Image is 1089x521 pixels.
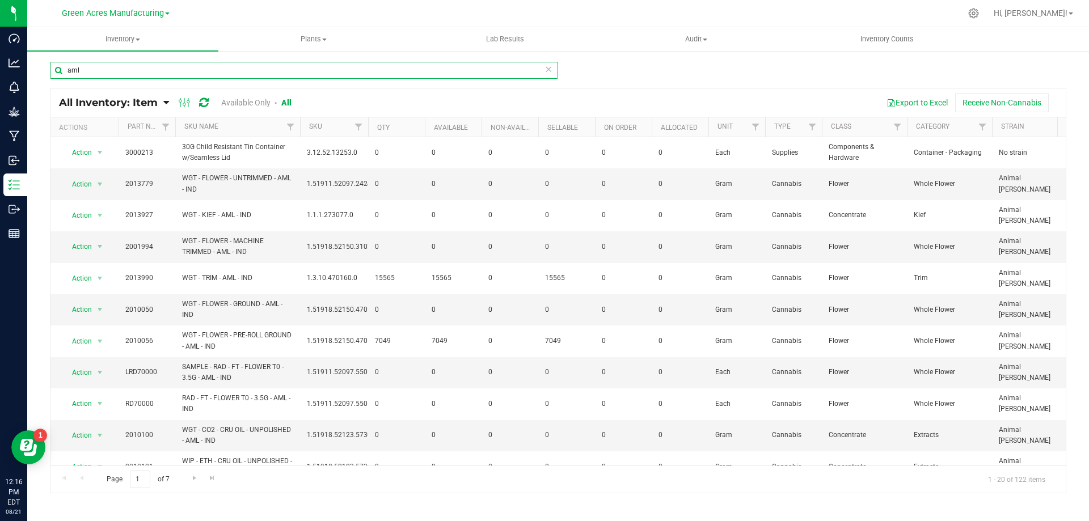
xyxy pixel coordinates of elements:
span: select [93,302,107,317]
span: 0 [659,304,702,315]
span: 0 [375,179,418,189]
span: Each [715,367,758,378]
span: Animal [PERSON_NAME] [999,173,1070,194]
span: Cannabis [772,210,815,221]
a: Filter [746,117,765,137]
span: Gram [715,242,758,252]
span: 0 [375,242,418,252]
span: Flower [829,242,900,252]
span: Cannabis [772,336,815,346]
span: 0 [488,179,531,189]
span: 1.51918.52123.573062.0 [307,461,385,472]
span: 0 [659,461,702,472]
span: Whole Flower [914,336,985,346]
span: Gram [715,336,758,346]
a: Filter [157,117,175,137]
span: 1.51918.52150.470166.0 [307,336,385,346]
span: 0 [545,147,588,158]
span: 3000213 [125,147,168,158]
span: 2010056 [125,336,168,346]
span: Animal [PERSON_NAME] [999,236,1070,257]
span: 0 [545,430,588,440]
span: 0 [602,304,645,315]
span: select [93,396,107,412]
span: select [93,459,107,475]
span: 2010050 [125,304,168,315]
iframe: Resource center [11,430,45,464]
span: Animal [PERSON_NAME] [999,299,1070,320]
span: 2001994 [125,242,168,252]
span: Cannabis [772,430,815,440]
span: Action [62,176,92,192]
inline-svg: Grow [9,106,20,117]
span: Extracts [914,461,985,472]
span: Cannabis [772,304,815,315]
span: Inventory Counts [845,34,929,44]
span: 15565 [545,273,588,283]
span: 15565 [432,273,475,283]
span: 2010121 [125,461,168,472]
span: Gram [715,430,758,440]
a: Available [434,124,468,132]
span: 7049 [375,336,418,346]
span: WGT - FLOWER - UNTRIMMED - AML - IND [182,173,293,194]
span: 3.12.52.13253.0 [307,147,361,158]
inline-svg: Inventory [9,179,20,190]
span: Concentrate [829,210,900,221]
span: 0 [545,242,588,252]
span: Action [62,207,92,223]
span: Whole Flower [914,399,985,409]
span: 0 [375,147,418,158]
span: Gram [715,461,758,472]
inline-svg: Analytics [9,57,20,69]
span: 0 [545,210,588,221]
span: Cannabis [772,367,815,378]
span: RD70000 [125,399,168,409]
span: Cannabis [772,399,815,409]
span: Flower [829,336,900,346]
span: 0 [545,461,588,472]
span: Page of 7 [97,471,179,488]
a: Audit [601,27,792,51]
span: Action [62,427,92,443]
span: Action [62,145,92,160]
span: 0 [375,430,418,440]
span: Concentrate [829,461,900,472]
a: Filter [973,117,992,137]
span: LRD70000 [125,367,168,378]
a: Strain [1001,122,1024,130]
span: WGT - CO2 - CRU OIL - UNPOLISHED - AML - IND [182,425,293,446]
span: WGT - TRIM - AML - IND [182,273,293,283]
span: 0 [488,210,531,221]
a: Part Number [128,122,173,130]
span: 7049 [432,336,475,346]
span: WGT - KIEF - AML - IND [182,210,293,221]
span: 0 [488,430,531,440]
span: 2013779 [125,179,168,189]
span: 0 [602,210,645,221]
a: Go to the last page [204,471,221,486]
a: Filter [281,117,300,137]
a: Unit [717,122,733,130]
span: 0 [602,242,645,252]
span: Whole Flower [914,179,985,189]
a: Go to the next page [186,471,202,486]
span: Trim [914,273,985,283]
span: Animal [PERSON_NAME] [999,456,1070,477]
span: 0 [659,179,702,189]
a: Available Only [221,98,271,107]
button: Export to Excel [879,93,955,112]
span: Whole Flower [914,242,985,252]
a: Type [774,122,791,130]
inline-svg: Inbound [9,155,20,166]
span: 0 [375,210,418,221]
span: 0 [375,304,418,315]
inline-svg: Reports [9,228,20,239]
span: 0 [488,461,531,472]
span: Kief [914,210,985,221]
span: Animal [PERSON_NAME] [999,205,1070,226]
span: 0 [488,273,531,283]
span: Flower [829,304,900,315]
span: Animal [PERSON_NAME] [999,268,1070,289]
